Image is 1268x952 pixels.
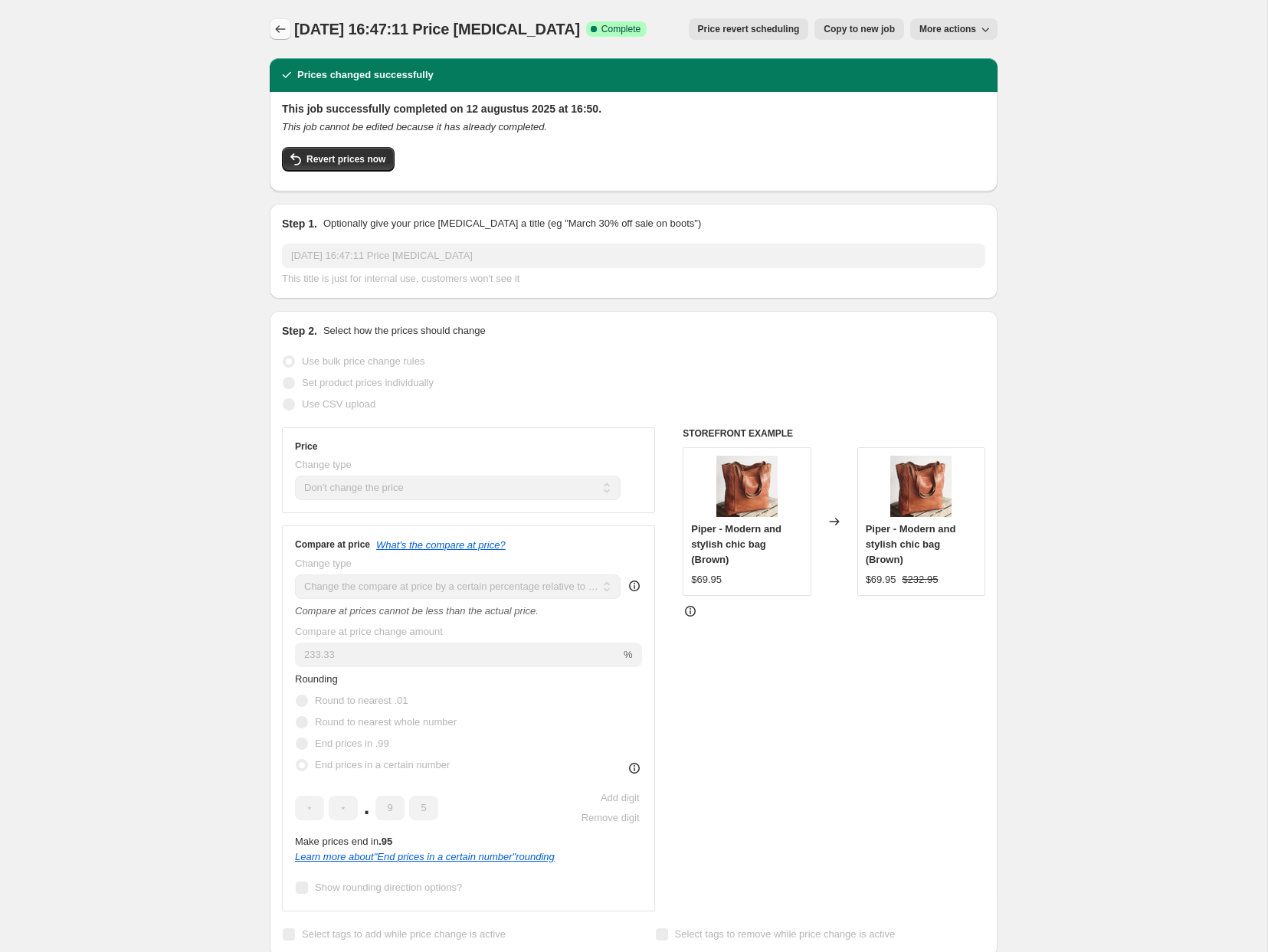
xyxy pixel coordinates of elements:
span: . [362,796,371,820]
i: Learn more about " End prices in a certain number " rounding [295,851,555,862]
span: Revert prices now [306,153,385,165]
span: Piper - Modern and stylish chic bag (Brown) [691,523,781,565]
input: ﹡ [375,796,405,820]
img: Lorena_10bda84d-69b0-40d0-bed0-51a91f76de4a_80x.webp [716,456,778,517]
span: Round to nearest whole number [315,716,457,728]
input: ﹡ [329,796,358,820]
span: Show rounding direction options? [315,882,462,893]
button: What's the compare at price? [376,539,506,551]
span: Complete [601,23,641,35]
span: Change type [295,558,352,569]
span: Use bulk price change rules [302,355,424,367]
i: Compare at prices cannot be less than the actual price. [295,605,539,617]
b: .95 [378,836,392,847]
a: Learn more about"End prices in a certain number"rounding [295,851,555,862]
div: $69.95 [691,572,722,587]
button: Revert prices now [282,147,395,172]
input: ﹡ [409,796,438,820]
span: Rounding [295,673,338,685]
h2: Step 1. [282,216,317,231]
input: 30% off holiday sale [282,244,985,268]
span: Change type [295,459,352,470]
h2: Prices changed successfully [297,67,434,83]
span: [DATE] 16:47:11 Price [MEDICAL_DATA] [294,21,580,38]
button: Copy to new job [814,18,904,40]
input: 20 [295,643,621,667]
span: Compare at price change amount [295,626,443,637]
h3: Price [295,440,317,453]
span: End prices in a certain number [315,759,450,770]
span: End prices in .99 [315,738,389,749]
span: % [624,649,633,660]
span: Piper - Modern and stylish chic bag (Brown) [866,523,956,565]
p: Optionally give your price [MEDICAL_DATA] a title (eg "March 30% off sale on boots") [323,216,701,231]
span: Use CSV upload [302,398,375,410]
input: ﹡ [295,796,324,820]
div: $69.95 [866,572,896,587]
span: Select tags to remove while price change is active [675,928,896,940]
span: Copy to new job [824,23,895,35]
span: Price revert scheduling [698,23,800,35]
strike: $232.95 [902,572,938,587]
span: This title is just for internal use, customers won't see it [282,273,519,284]
span: More actions [919,23,976,35]
div: help [627,578,642,594]
span: Round to nearest .01 [315,695,408,706]
h3: Compare at price [295,538,370,551]
h6: STOREFRONT EXAMPLE [683,427,985,440]
i: This job cannot be edited because it has already completed. [282,121,547,132]
span: Make prices end in [295,836,392,847]
button: Price revert scheduling [689,18,809,40]
h2: Step 2. [282,323,317,339]
h2: This job successfully completed on 12 augustus 2025 at 16:50. [282,101,985,116]
img: Lorena_10bda84d-69b0-40d0-bed0-51a91f76de4a_80x.webp [890,456,952,517]
span: Select tags to add while price change is active [302,928,506,940]
button: Price change jobs [270,18,291,40]
p: Select how the prices should change [323,323,486,339]
span: Set product prices individually [302,377,434,388]
button: More actions [910,18,998,40]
